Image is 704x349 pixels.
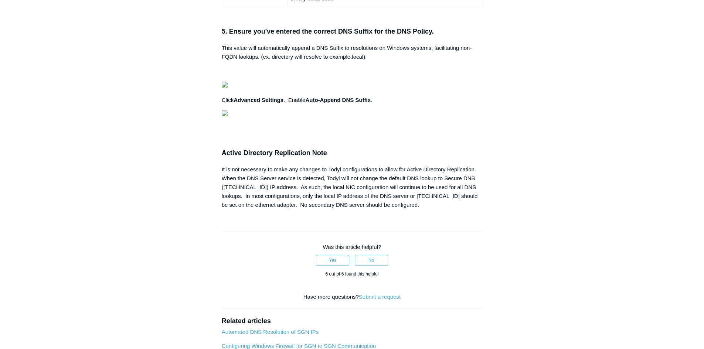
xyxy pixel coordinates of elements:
[355,255,388,266] button: This article was not helpful
[234,97,283,103] strong: Advanced Settings
[359,294,401,300] a: Submit a request
[222,96,483,105] p: Click . Enable .
[222,293,483,301] div: Have more questions?
[316,255,349,266] button: This article was helpful
[222,343,376,349] a: Configuring Windows Firewall for SGN to SGN Communication
[222,316,483,326] h2: Related articles
[305,97,371,103] strong: Auto-Append DNS Suffix
[222,44,483,61] p: This value will automatically append a DNS Suffix to resolutions on Windows systems, facilitating...
[325,271,378,277] span: 6 out of 6 found this helpful
[222,82,228,88] img: 27414207119379
[222,165,483,209] div: It is not necessary to make any changes to Todyl configurations to allow for Active Directory Rep...
[323,244,381,250] span: Was this article helpful?
[222,148,483,158] h3: Active Directory Replication Note
[222,110,228,116] img: 27414169404179
[222,329,319,335] a: Automated DNS Resolution of SGN IPs
[222,26,483,37] h3: 5. Ensure you've entered the correct DNS Suffix for the DNS Policy.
